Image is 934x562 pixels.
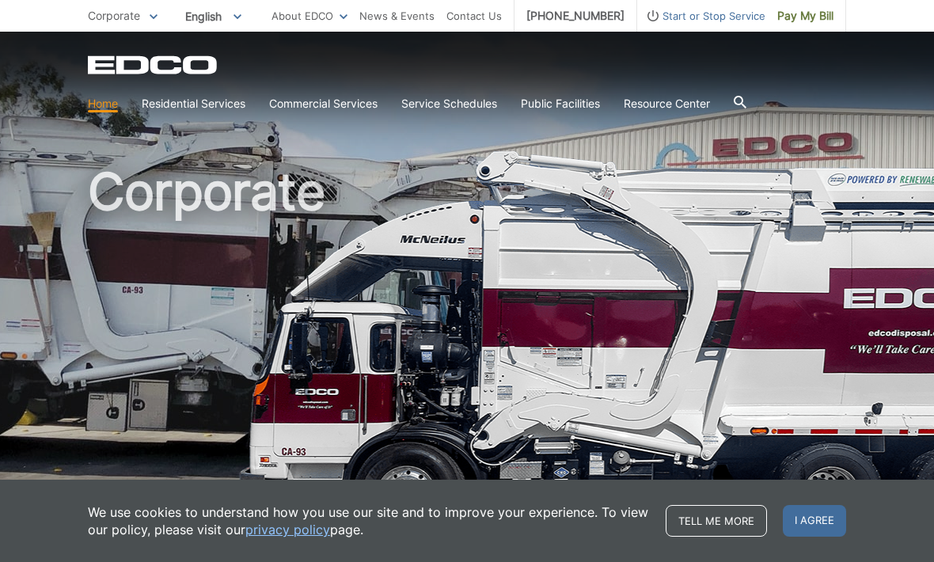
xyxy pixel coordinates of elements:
[88,503,650,538] p: We use cookies to understand how you use our site and to improve your experience. To view our pol...
[88,166,846,514] h1: Corporate
[521,95,600,112] a: Public Facilities
[783,505,846,537] span: I agree
[173,3,253,29] span: English
[245,521,330,538] a: privacy policy
[271,7,347,25] a: About EDCO
[624,95,710,112] a: Resource Center
[142,95,245,112] a: Residential Services
[88,95,118,112] a: Home
[88,55,219,74] a: EDCD logo. Return to the homepage.
[88,9,140,22] span: Corporate
[446,7,502,25] a: Contact Us
[401,95,497,112] a: Service Schedules
[269,95,378,112] a: Commercial Services
[666,505,767,537] a: Tell me more
[777,7,833,25] span: Pay My Bill
[359,7,435,25] a: News & Events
